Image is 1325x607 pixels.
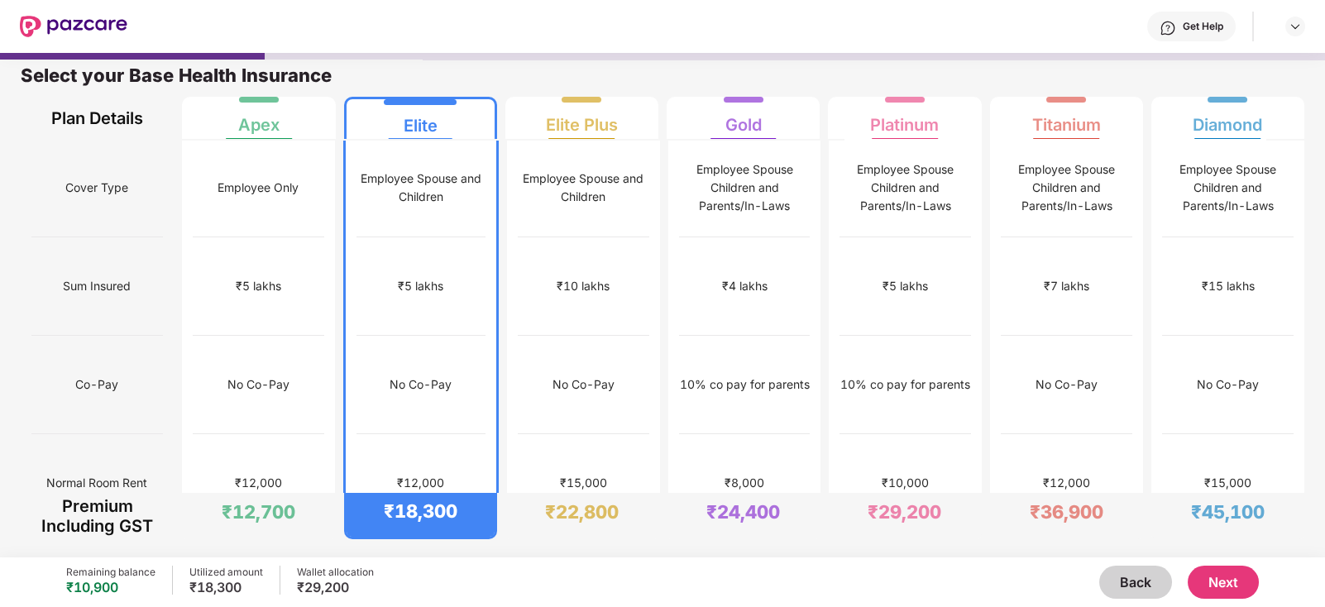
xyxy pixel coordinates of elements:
[404,103,438,136] div: Elite
[31,493,163,539] div: Premium Including GST
[397,474,444,492] div: ₹12,000
[238,102,280,135] div: Apex
[706,500,780,523] div: ₹24,400
[882,474,929,492] div: ₹10,000
[21,64,1304,97] div: Select your Base Health Insurance
[75,369,118,400] span: Co-Pay
[227,375,289,394] div: No Co-Pay
[1044,277,1089,295] div: ₹7 lakhs
[1036,375,1098,394] div: No Co-Pay
[1001,160,1132,215] div: Employee Spouse Children and Parents/In-Laws
[552,375,615,394] div: No Co-Pay
[297,566,374,579] div: Wallet allocation
[398,277,443,295] div: ₹5 lakhs
[1193,102,1262,135] div: Diamond
[1197,375,1259,394] div: No Co-Pay
[560,474,607,492] div: ₹15,000
[725,102,762,135] div: Gold
[679,375,809,394] div: 10% co pay for parents
[557,277,610,295] div: ₹10 lakhs
[46,467,147,499] span: Normal Room Rent
[1160,20,1176,36] img: svg+xml;base64,PHN2ZyBpZD0iSGVscC0zMngzMiIgeG1sbnM9Imh0dHA6Ly93d3cudzMub3JnLzIwMDAvc3ZnIiB3aWR0aD...
[66,566,155,579] div: Remaining balance
[222,500,295,523] div: ₹12,700
[66,579,155,595] div: ₹10,900
[1162,160,1294,215] div: Employee Spouse Children and Parents/In-Laws
[1030,500,1103,523] div: ₹36,900
[63,270,131,302] span: Sum Insured
[1043,474,1090,492] div: ₹12,000
[679,160,811,215] div: Employee Spouse Children and Parents/In-Laws
[297,579,374,595] div: ₹29,200
[868,500,941,523] div: ₹29,200
[870,102,939,135] div: Platinum
[189,579,263,595] div: ₹18,300
[356,170,486,206] div: Employee Spouse and Children
[65,172,128,203] span: Cover Type
[236,277,281,295] div: ₹5 lakhs
[20,16,127,37] img: New Pazcare Logo
[384,499,457,523] div: ₹18,300
[725,474,764,492] div: ₹8,000
[189,566,263,579] div: Utilized amount
[1289,20,1302,33] img: svg+xml;base64,PHN2ZyBpZD0iRHJvcGRvd24tMzJ4MzIiIHhtbG5zPSJodHRwOi8vd3d3LnczLm9yZy8yMDAwL3N2ZyIgd2...
[518,170,649,206] div: Employee Spouse and Children
[390,375,452,394] div: No Co-Pay
[839,160,971,215] div: Employee Spouse Children and Parents/In-Laws
[1204,474,1251,492] div: ₹15,000
[840,375,970,394] div: 10% co pay for parents
[1202,277,1255,295] div: ₹15 lakhs
[1188,566,1259,599] button: Next
[1032,102,1101,135] div: Titanium
[883,277,928,295] div: ₹5 lakhs
[721,277,767,295] div: ₹4 lakhs
[1183,20,1223,33] div: Get Help
[1099,566,1172,599] button: Back
[31,97,163,139] div: Plan Details
[218,179,299,197] div: Employee Only
[235,474,282,492] div: ₹12,000
[1191,500,1265,523] div: ₹45,100
[546,102,618,135] div: Elite Plus
[545,500,619,523] div: ₹22,800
